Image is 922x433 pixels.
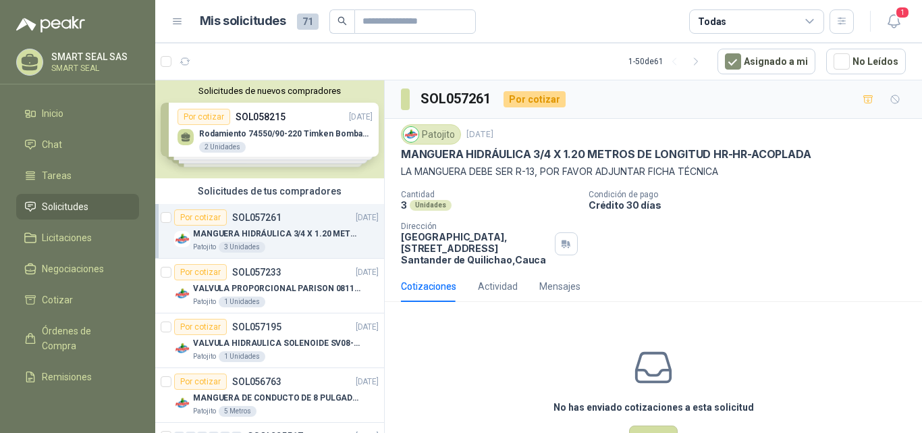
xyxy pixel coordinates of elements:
[174,340,190,357] img: Company Logo
[155,368,384,423] a: Por cotizarSOL056763[DATE] Company LogoMANGUERA DE CONDUCTO DE 8 PULGADAS DE ALAMBRE DE ACERO PUP...
[16,256,139,282] a: Negociaciones
[356,321,379,334] p: [DATE]
[155,259,384,313] a: Por cotizarSOL057233[DATE] Company LogoVALVULA PROPORCIONAL PARISON 0811404612 / 4WRPEH6C4 REXROT...
[895,6,910,19] span: 1
[42,261,104,276] span: Negociaciones
[42,199,88,214] span: Solicitudes
[421,88,493,109] h3: SOL057261
[232,268,281,277] p: SOL057233
[155,204,384,259] a: Por cotizarSOL057261[DATE] Company LogoMANGUERA HIDRÁULICA 3/4 X 1.20 METROS DE LONGITUD HR-HR-AC...
[16,132,139,157] a: Chat
[219,351,265,362] div: 1 Unidades
[16,101,139,126] a: Inicio
[16,318,139,359] a: Órdenes de Compra
[219,406,256,417] div: 5 Metros
[401,124,461,145] div: Patojito
[42,324,126,353] span: Órdenes de Compra
[155,313,384,368] a: Por cotizarSOL057195[DATE] Company LogoVALVULA HIDRAULICA SOLENOIDE SV08-20 REF : SV08-3B-N-24DC-...
[539,279,580,294] div: Mensajes
[16,395,139,421] a: Configuración
[410,200,452,211] div: Unidades
[155,178,384,204] div: Solicitudes de tus compradores
[882,9,906,34] button: 1
[16,364,139,390] a: Remisiones
[174,395,190,411] img: Company Logo
[193,242,216,253] p: Patojito
[504,91,566,107] div: Por cotizar
[356,266,379,279] p: [DATE]
[42,137,62,152] span: Chat
[16,194,139,220] a: Solicitudes
[401,147,811,161] p: MANGUERA HIDRÁULICA 3/4 X 1.20 METROS DE LONGITUD HR-HR-ACOPLADA
[232,322,281,332] p: SOL057195
[401,279,456,294] div: Cotizaciones
[42,106,63,121] span: Inicio
[155,80,384,178] div: Solicitudes de nuevos compradoresPor cotizarSOL058215[DATE] Rodamiento 74550/90-220 Timken BombaV...
[174,319,227,335] div: Por cotizar
[174,374,227,390] div: Por cotizar
[174,209,227,226] div: Por cotizar
[42,292,73,307] span: Cotizar
[200,11,286,31] h1: Mis solicitudes
[16,287,139,313] a: Cotizar
[356,211,379,224] p: [DATE]
[401,190,578,199] p: Cantidad
[51,64,136,72] p: SMART SEAL
[401,231,549,265] p: [GEOGRAPHIC_DATA], [STREET_ADDRESS] Santander de Quilichao , Cauca
[193,406,216,417] p: Patojito
[478,279,518,294] div: Actividad
[628,51,707,72] div: 1 - 50 de 61
[337,16,347,26] span: search
[401,222,549,231] p: Dirección
[42,168,72,183] span: Tareas
[589,190,917,199] p: Condición de pago
[232,377,281,386] p: SOL056763
[717,49,815,74] button: Asignado a mi
[219,242,265,253] div: 3 Unidades
[698,14,726,29] div: Todas
[826,49,906,74] button: No Leídos
[174,231,190,247] img: Company Logo
[51,52,136,61] p: SMART SEAL SAS
[219,297,265,307] div: 1 Unidades
[404,127,418,142] img: Company Logo
[193,392,361,405] p: MANGUERA DE CONDUCTO DE 8 PULGADAS DE ALAMBRE DE ACERO PU
[161,86,379,96] button: Solicitudes de nuevos compradores
[42,230,92,245] span: Licitaciones
[356,376,379,388] p: [DATE]
[193,228,361,240] p: MANGUERA HIDRÁULICA 3/4 X 1.20 METROS DE LONGITUD HR-HR-ACOPLADA
[401,164,906,179] p: LA MANGUERA DEBE SER R-13, POR FAVOR ADJUNTAR FICHA TÉCNICA
[16,163,139,188] a: Tareas
[193,337,361,350] p: VALVULA HIDRAULICA SOLENOIDE SV08-20 REF : SV08-3B-N-24DC-DG NORMALMENTE CERRADA
[297,14,319,30] span: 71
[193,297,216,307] p: Patojito
[466,128,493,141] p: [DATE]
[232,213,281,222] p: SOL057261
[401,199,407,211] p: 3
[193,351,216,362] p: Patojito
[16,225,139,251] a: Licitaciones
[42,370,92,384] span: Remisiones
[589,199,917,211] p: Crédito 30 días
[193,282,361,295] p: VALVULA PROPORCIONAL PARISON 0811404612 / 4WRPEH6C4 REXROTH
[16,16,85,32] img: Logo peakr
[553,400,754,415] h3: No has enviado cotizaciones a esta solicitud
[174,264,227,280] div: Por cotizar
[174,286,190,302] img: Company Logo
